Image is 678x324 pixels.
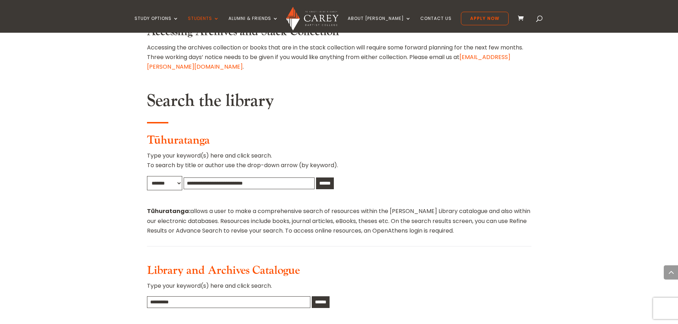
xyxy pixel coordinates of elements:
p: allows a user to make a comprehensive search of resources within the [PERSON_NAME] Library catalo... [147,206,531,235]
p: Type your keyword(s) here and click search. To search by title or author use the drop-down arrow ... [147,151,531,176]
a: Students [188,16,219,33]
h2: Search the library [147,91,531,115]
a: Apply Now [461,12,509,25]
a: Alumni & Friends [228,16,278,33]
h3: Accessing Archives and Stack Collection [147,25,531,42]
h3: Library and Archives Catalogue [147,264,531,281]
p: Type your keyword(s) here and click search. [147,281,531,296]
h3: Tūhuratanga [147,134,531,151]
a: Contact Us [420,16,452,33]
a: About [PERSON_NAME] [348,16,411,33]
a: Study Options [135,16,179,33]
strong: Tūhuratanga: [147,207,190,215]
p: Accessing the archives collection or books that are in the stack collection will require some for... [147,43,531,72]
img: Carey Baptist College [286,7,338,31]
